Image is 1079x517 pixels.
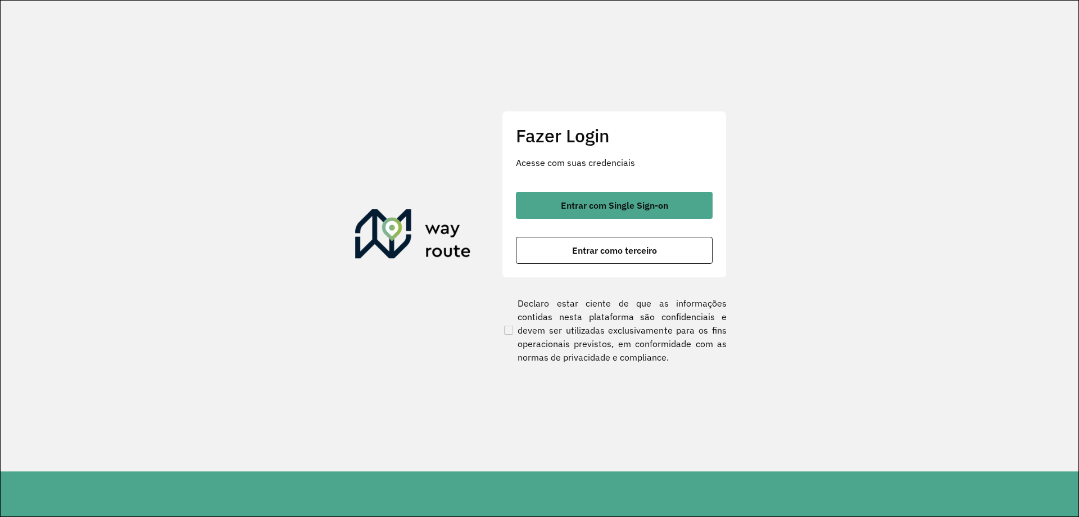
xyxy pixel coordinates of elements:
span: Entrar como terceiro [572,246,657,255]
label: Declaro estar ciente de que as informações contidas nesta plataforma são confidenciais e devem se... [502,296,727,364]
img: Roteirizador AmbevTech [355,209,471,263]
span: Entrar com Single Sign-on [561,201,668,210]
p: Acesse com suas credenciais [516,156,713,169]
h2: Fazer Login [516,125,713,146]
button: button [516,237,713,264]
button: button [516,192,713,219]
